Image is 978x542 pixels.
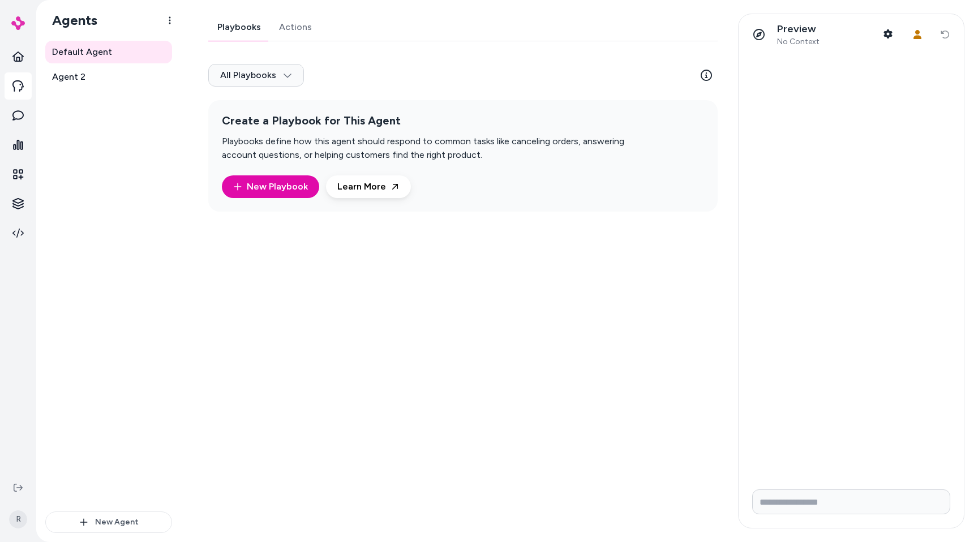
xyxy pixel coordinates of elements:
[208,64,304,87] button: All Playbooks
[752,489,950,514] input: Write your prompt here
[222,114,657,128] h2: Create a Playbook for This Agent
[9,510,27,528] span: R
[222,175,319,198] button: New Playbook
[777,37,820,47] span: No Context
[222,135,657,162] p: Playbooks define how this agent should respond to common tasks like canceling orders, answering a...
[45,41,172,63] a: Default Agent
[7,501,29,537] button: R
[270,14,321,41] a: Actions
[45,511,172,533] button: New Agent
[52,70,85,84] span: Agent 2
[220,70,292,81] span: All Playbooks
[11,16,25,30] img: alby Logo
[777,23,820,36] p: Preview
[45,66,172,88] a: Agent 2
[233,180,308,193] a: New Playbook
[52,45,112,59] span: Default Agent
[208,14,270,41] a: Playbooks
[326,175,411,198] a: Learn More
[43,12,97,29] h1: Agents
